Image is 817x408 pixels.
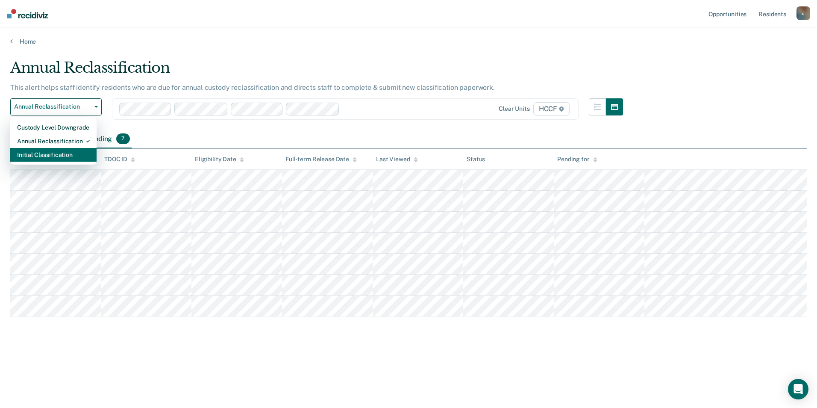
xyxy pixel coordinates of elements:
div: TDOC ID [104,156,135,163]
div: Eligibility Date [195,156,244,163]
div: Status [467,156,485,163]
button: c [796,6,810,20]
div: Initial Classification [17,148,90,162]
div: Last Viewed [376,156,417,163]
div: Annual Reclassification [17,134,90,148]
div: Annual Reclassification [10,59,623,83]
span: 7 [116,133,129,145]
div: Custody Level Downgrade [17,121,90,134]
img: Recidiviz [7,9,48,18]
span: HCCF [533,102,570,116]
div: Open Intercom Messenger [788,379,808,399]
div: Clear units [499,105,530,112]
div: Pending for [557,156,597,163]
button: Annual Reclassification [10,98,102,115]
span: Annual Reclassification [14,103,91,110]
a: Home [10,38,807,45]
p: This alert helps staff identify residents who are due for annual custody reclassification and dir... [10,83,495,92]
div: Pending7 [85,130,131,149]
div: Full-term Release Date [285,156,357,163]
